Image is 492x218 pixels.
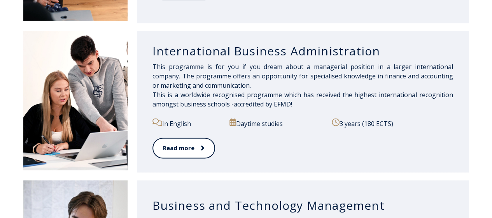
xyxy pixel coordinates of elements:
p: In English [152,118,223,128]
p: 3 years (180 ECTS) [332,118,453,128]
img: International Business Administration [23,31,128,170]
h3: International Business Administration [152,44,453,58]
span: This programme is for you if you dream about a managerial position in a larger international comp... [152,62,453,108]
h3: Business and Technology Management [152,198,453,213]
a: Read more [152,138,215,158]
a: accredited by EFMD [234,100,291,108]
p: Daytime studies [229,118,326,128]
